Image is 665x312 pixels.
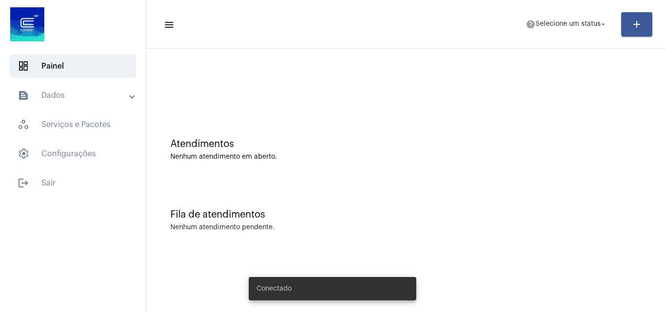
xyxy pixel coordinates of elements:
mat-expansion-panel-header: sidenav iconDados [6,84,146,107]
span: sidenav icon [18,60,29,72]
span: Configurações [10,142,136,165]
span: sidenav icon [18,148,29,160]
img: d4669ae0-8c07-2337-4f67-34b0df7f5ae4.jpeg [8,5,47,44]
div: Atendimentos [170,139,641,149]
span: Serviços e Pacotes [10,113,136,136]
span: Conectado [257,284,292,294]
span: sidenav icon [18,119,29,130]
mat-icon: sidenav icon [164,19,173,31]
div: Nenhum atendimento em aberto. [170,153,641,161]
mat-icon: help [526,19,536,29]
mat-icon: sidenav icon [18,177,29,189]
mat-panel-title: Dados [18,90,130,101]
button: Selecione um status [520,15,613,34]
span: Sair [10,171,136,195]
mat-icon: arrow_drop_down [599,20,608,29]
span: Selecione um status [536,21,601,28]
div: Fila de atendimentos [170,209,641,220]
div: Nenhum atendimento pendente. [170,224,275,231]
mat-icon: add [631,18,643,30]
span: Painel [10,55,136,78]
mat-icon: sidenav icon [18,90,29,101]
